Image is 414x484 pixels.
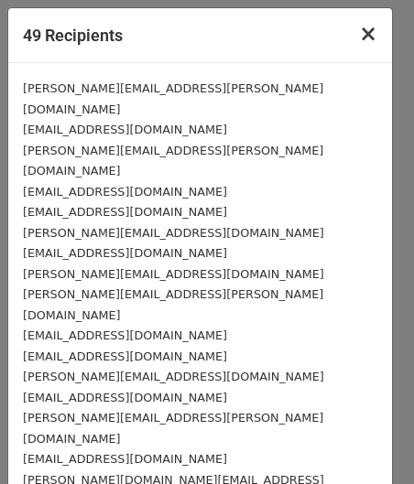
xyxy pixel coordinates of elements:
[23,452,227,466] small: [EMAIL_ADDRESS][DOMAIN_NAME]
[23,267,324,281] small: [PERSON_NAME][EMAIL_ADDRESS][DOMAIN_NAME]
[23,246,227,260] small: [EMAIL_ADDRESS][DOMAIN_NAME]
[23,370,324,383] small: [PERSON_NAME][EMAIL_ADDRESS][DOMAIN_NAME]
[23,185,227,199] small: [EMAIL_ADDRESS][DOMAIN_NAME]
[23,287,323,322] small: [PERSON_NAME][EMAIL_ADDRESS][PERSON_NAME][DOMAIN_NAME]
[23,81,323,116] small: [PERSON_NAME][EMAIL_ADDRESS][PERSON_NAME][DOMAIN_NAME]
[344,8,392,59] button: Close
[23,328,227,342] small: [EMAIL_ADDRESS][DOMAIN_NAME]
[322,396,414,484] iframe: Chat Widget
[23,205,227,219] small: [EMAIL_ADDRESS][DOMAIN_NAME]
[359,21,377,47] span: ×
[23,350,227,363] small: [EMAIL_ADDRESS][DOMAIN_NAME]
[23,123,227,136] small: [EMAIL_ADDRESS][DOMAIN_NAME]
[23,144,323,178] small: [PERSON_NAME][EMAIL_ADDRESS][PERSON_NAME][DOMAIN_NAME]
[23,411,323,446] small: [PERSON_NAME][EMAIL_ADDRESS][PERSON_NAME][DOMAIN_NAME]
[23,23,123,48] h5: 49 Recipients
[23,226,324,240] small: [PERSON_NAME][EMAIL_ADDRESS][DOMAIN_NAME]
[23,391,227,404] small: [EMAIL_ADDRESS][DOMAIN_NAME]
